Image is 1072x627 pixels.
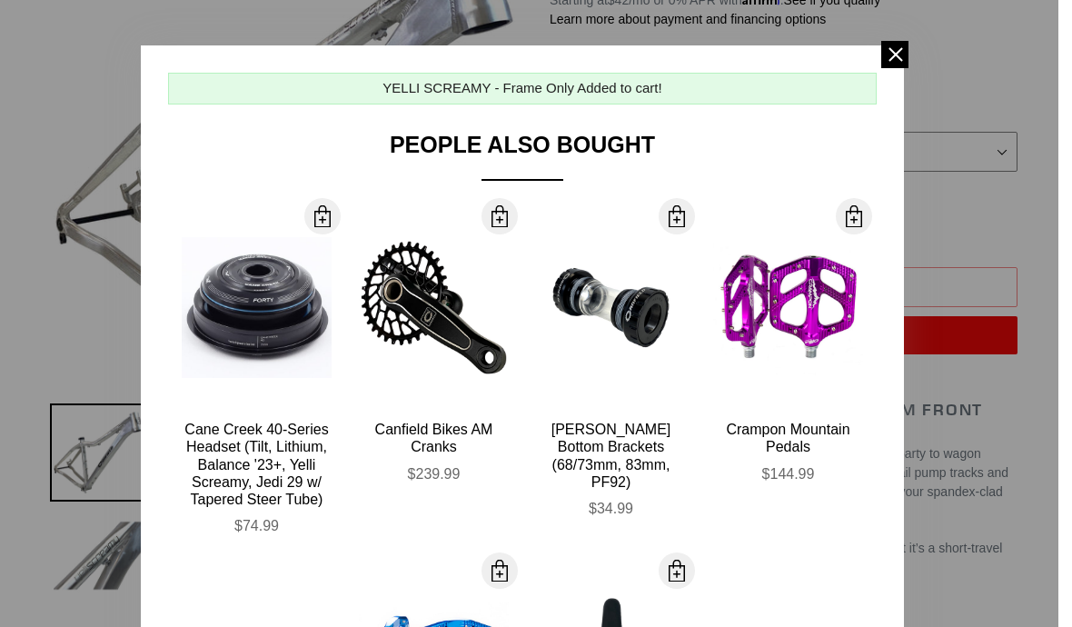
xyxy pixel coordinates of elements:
img: Canfield-Bottom-Bracket-73mm-Shopify_large.jpg [536,233,686,383]
img: Canfield-Crank-ABRing-2_df4c4e77-9ee2-41fa-a362-64b584e1fd51_large.jpg [359,233,509,383]
img: Canfield-Crampon-Mountain-Purple-Shopify_large.jpg [713,233,863,383]
span: $74.99 [234,518,279,533]
span: $34.99 [589,501,633,516]
span: $239.99 [408,466,461,482]
div: Cane Creek 40-Series Headset (Tilt, Lithium, Balance '23+, Yelli Screamy, Jedi 29 w/ Tapered Stee... [182,421,332,508]
div: Canfield Bikes AM Cranks [359,421,509,455]
div: [PERSON_NAME] Bottom Brackets (68/73mm, 83mm, PF92) [536,421,686,491]
div: Crampon Mountain Pedals [713,421,863,455]
img: 42-BAA0533K9673-500x471_large.jpg [182,237,332,378]
span: $144.99 [762,466,815,482]
div: People Also Bought [168,132,877,181]
div: YELLI SCREAMY - Frame Only Added to cart! [382,78,661,99]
